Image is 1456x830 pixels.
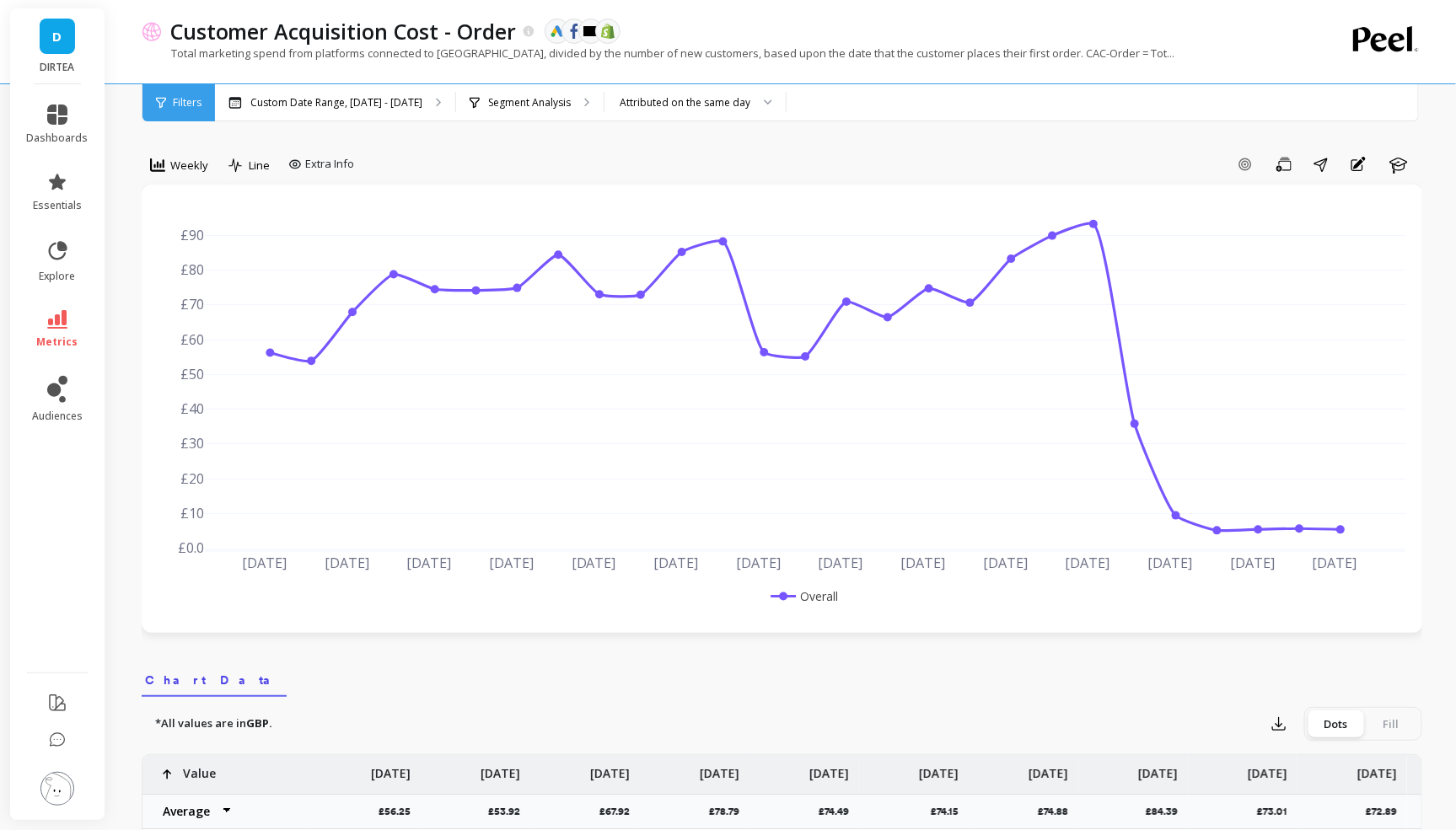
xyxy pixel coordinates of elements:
[919,755,959,782] p: [DATE]
[819,805,859,818] p: £74.49
[250,96,422,110] p: Custom Date Range, [DATE] - [DATE]
[305,156,354,173] span: Extra Info
[37,335,78,349] span: metrics
[600,24,615,39] img: api.shopify.svg
[809,755,849,782] p: [DATE]
[33,199,82,212] span: essentials
[32,410,83,423] span: audiences
[170,17,517,46] p: Customer Acquisition Cost - Order
[599,805,640,818] p: £67.92
[1366,805,1407,818] p: £72.89
[142,46,1174,61] p: Total marketing spend from platforms connected to [GEOGRAPHIC_DATA], divided by the number of new...
[1029,755,1068,782] p: [DATE]
[700,755,739,782] p: [DATE]
[40,270,76,283] span: explore
[583,26,599,36] img: api.klaviyo.svg
[550,24,565,39] img: api.google.svg
[246,715,272,731] strong: GBP.
[931,805,969,818] p: £74.15
[1357,755,1397,782] p: [DATE]
[709,805,749,818] p: £78.79
[142,21,162,41] img: header icon
[488,805,530,818] p: £53.92
[1363,710,1419,737] div: Fill
[183,755,216,782] p: Value
[371,755,411,782] p: [DATE]
[53,27,62,46] span: D
[1138,755,1178,782] p: [DATE]
[170,158,208,174] span: Weekly
[155,715,272,732] p: *All values are in
[27,131,89,145] span: dashboards
[142,658,1422,697] nav: Tabs
[249,158,270,174] span: Line
[173,96,201,110] span: Filters
[1308,710,1363,737] div: Dots
[1257,805,1298,818] p: £73.01
[481,755,520,782] p: [DATE]
[567,24,582,39] img: api.fb.svg
[1146,805,1188,818] p: £84.39
[620,94,750,110] div: Attributed on the same day
[145,672,283,688] span: Chart Data
[488,96,571,110] p: Segment Analysis
[379,805,421,818] p: £56.25
[27,61,89,74] p: DIRTEA
[40,772,74,806] img: profile picture
[1038,805,1078,818] p: £74.88
[590,755,630,782] p: [DATE]
[1248,755,1287,782] p: [DATE]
